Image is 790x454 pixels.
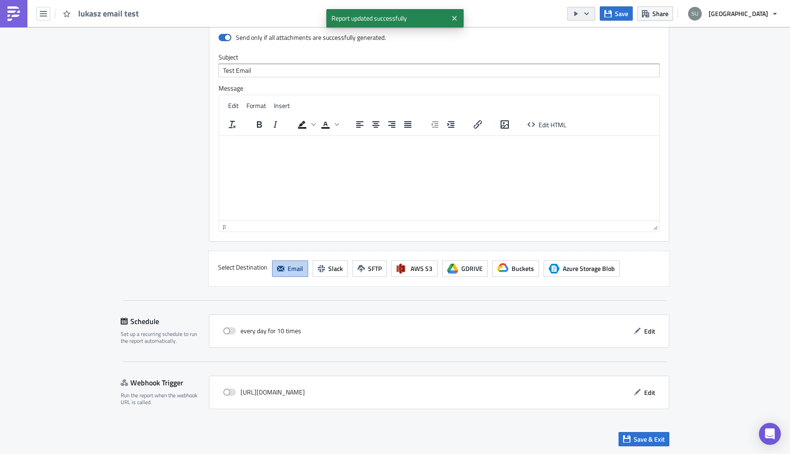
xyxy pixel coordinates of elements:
[272,260,308,277] button: Email
[121,392,203,406] div: Run the report when the webhook URL is called.
[223,324,301,338] div: every day for 10 times
[224,118,240,131] button: Clear formatting
[219,136,659,220] iframe: Rich Text Area
[443,118,459,131] button: Increase indent
[759,423,781,445] div: Open Intercom Messenger
[709,9,768,18] span: [GEOGRAPHIC_DATA]
[650,221,659,232] div: Resize
[539,119,566,129] span: Edit HTML
[683,4,783,24] button: [GEOGRAPHIC_DATA]
[470,118,486,131] button: Insert/edit link
[219,84,660,92] label: Message
[328,264,343,273] span: Slack
[644,326,655,336] span: Edit
[121,330,203,345] div: Set up a recurring schedule to run the report automatically.
[600,6,633,21] button: Save
[544,260,620,277] button: Azure Storage BlobAzure Storage Blob
[629,324,660,338] button: Edit
[384,118,400,131] button: Align right
[411,264,432,273] span: AWS S3
[313,260,348,277] button: Slack
[352,118,368,131] button: Align left
[634,434,665,444] span: Save & Exit
[442,260,488,277] button: GDRIVE
[400,118,416,131] button: Justify
[368,118,384,131] button: Align center
[549,263,560,274] span: Azure Storage Blob
[223,385,305,399] div: [URL][DOMAIN_NAME]
[6,6,21,21] img: PushMetrics
[637,6,673,21] button: Share
[461,264,483,273] span: GDRIVE
[274,101,290,110] span: Insert
[267,118,283,131] button: Italic
[228,101,239,110] span: Edit
[497,118,512,131] button: Insert/edit image
[524,118,570,131] button: Edit HTML
[512,264,534,273] span: Buckets
[652,9,668,18] span: Share
[121,376,209,389] div: Webhook Trigger
[427,118,443,131] button: Decrease indent
[448,11,461,25] button: Close
[687,6,703,22] img: Avatar
[318,118,341,131] div: Text color
[78,7,140,20] span: lukasz email test
[563,264,615,273] span: Azure Storage Blob
[352,260,387,277] button: SFTP
[223,221,226,231] div: p
[619,432,669,446] button: Save & Exit
[121,314,209,328] div: Schedule
[629,385,660,400] button: Edit
[294,118,317,131] div: Background color
[644,388,655,397] span: Edit
[288,264,303,273] span: Email
[246,101,266,110] span: Format
[492,260,539,277] button: Buckets
[251,118,267,131] button: Bold
[615,9,628,18] span: Save
[391,260,438,277] button: AWS S3
[368,264,382,273] span: SFTP
[236,33,386,42] div: Send only if all attachments are successfully generated.
[326,9,448,27] span: Report updated successfully
[219,53,660,61] label: Subject
[218,260,267,274] label: Select Destination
